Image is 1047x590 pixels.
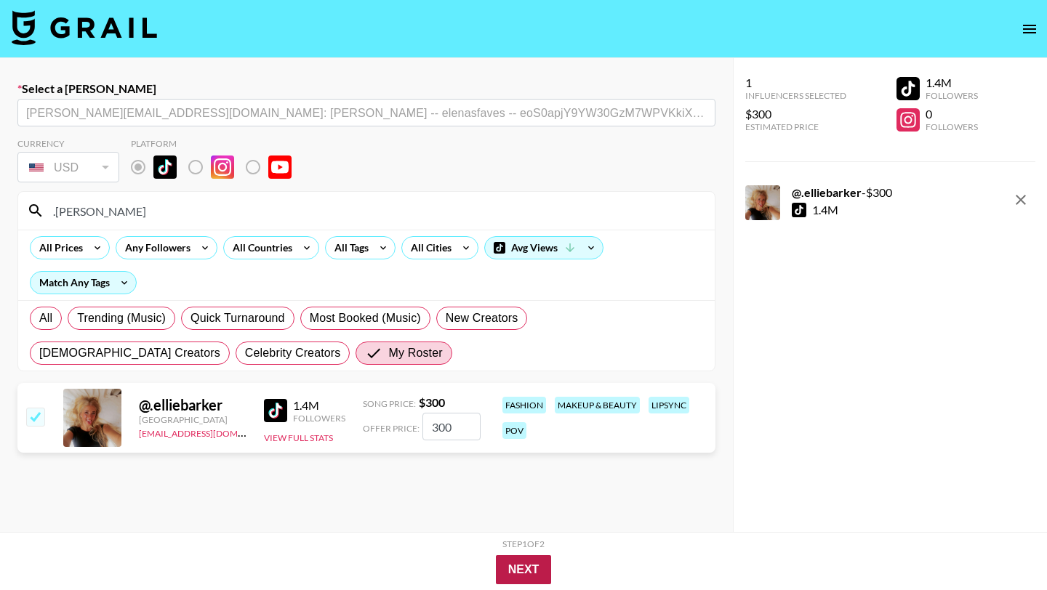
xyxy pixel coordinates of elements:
[139,414,246,425] div: [GEOGRAPHIC_DATA]
[116,237,193,259] div: Any Followers
[264,399,287,422] img: TikTok
[245,344,341,362] span: Celebrity Creators
[745,76,846,90] div: 1
[502,422,526,439] div: pov
[268,155,292,179] img: YouTube
[502,397,546,413] div: fashion
[17,81,715,96] label: Select a [PERSON_NAME]
[190,310,285,327] span: Quick Turnaround
[1015,15,1044,44] button: open drawer
[926,76,978,90] div: 1.4M
[745,121,846,132] div: Estimated Price
[139,396,246,414] div: @ .elliebarker
[131,138,303,149] div: Platform
[77,310,166,327] span: Trending (Music)
[326,237,372,259] div: All Tags
[402,237,454,259] div: All Cities
[812,203,838,217] div: 1.4M
[1006,185,1035,214] button: remove
[792,185,862,199] strong: @ .elliebarker
[555,397,640,413] div: makeup & beauty
[745,107,846,121] div: $300
[363,423,420,434] span: Offer Price:
[20,155,116,180] div: USD
[502,538,545,549] div: Step 1 of 2
[39,344,220,362] span: [DEMOGRAPHIC_DATA] Creators
[139,425,285,439] a: [EMAIL_ADDRESS][DOMAIN_NAME]
[446,310,518,327] span: New Creators
[388,344,442,362] span: My Roster
[926,121,978,132] div: Followers
[211,155,234,179] img: Instagram
[153,155,177,179] img: TikTok
[496,555,552,584] button: Next
[649,397,689,413] div: lipsync
[264,432,333,443] button: View Full Stats
[12,10,157,45] img: Grail Talent
[422,413,481,440] input: 300
[17,138,119,149] div: Currency
[224,237,295,259] div: All Countries
[485,237,603,259] div: Avg Views
[131,152,303,182] div: Remove selected talent to change platforms
[44,199,706,222] input: Search by User Name
[926,107,978,121] div: 0
[310,310,421,327] span: Most Booked (Music)
[419,395,445,409] strong: $ 300
[792,185,892,200] div: - $ 300
[293,398,345,413] div: 1.4M
[926,90,978,101] div: Followers
[31,272,136,294] div: Match Any Tags
[31,237,86,259] div: All Prices
[745,90,846,101] div: Influencers Selected
[363,398,416,409] span: Song Price:
[293,413,345,424] div: Followers
[17,149,119,185] div: Remove selected talent to change your currency
[39,310,52,327] span: All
